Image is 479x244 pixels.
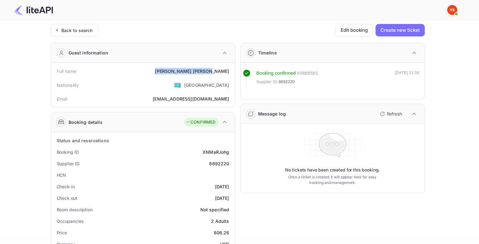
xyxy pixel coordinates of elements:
[57,218,84,224] div: Occupancies
[57,172,66,178] div: HCN
[184,82,229,88] div: [GEOGRAPHIC_DATA]
[57,149,79,155] div: Booking ID
[214,229,229,236] div: 806.28
[153,96,229,102] div: [EMAIL_ADDRESS][DOMAIN_NAME]
[57,82,79,88] div: Nationality
[155,68,229,74] div: [PERSON_NAME] [PERSON_NAME]
[285,167,380,173] p: No tickets have been created for this booking.
[57,183,75,190] div: Check-in
[57,195,77,201] div: Check out
[57,68,76,74] div: Full name
[283,174,382,185] p: Once a ticket is created, it will appear here for easy tracking and management.
[61,27,93,34] div: Back to search
[395,70,419,88] div: [DATE] 21:58
[256,70,296,77] div: Booking confirmed
[256,79,278,85] span: Supplier ID:
[57,160,79,167] div: Supplier ID
[14,5,53,15] img: LiteAPI Logo
[211,218,229,224] div: 2 Adults
[69,119,103,125] div: Booking details
[376,109,405,119] button: Refresh
[57,137,109,144] div: Status and reservations
[57,206,93,213] div: Room description
[215,195,229,201] div: [DATE]
[203,149,229,155] div: XNMaRJohg
[215,183,229,190] div: [DATE]
[297,70,318,77] div: # 3866561
[447,5,457,15] img: Yandex Support
[57,229,67,236] div: Price
[279,79,295,85] span: 8692220
[57,96,68,102] div: Email
[258,49,277,56] div: Timeline
[69,49,108,56] div: Guest information
[209,160,229,167] div: 8692220
[186,119,215,125] div: CONFIRMED
[258,110,286,117] div: Message log
[387,110,402,117] p: Refresh
[200,206,229,213] div: Not specified
[335,24,373,36] button: Edit booking
[376,24,424,36] button: Create new ticket
[174,79,181,91] span: United States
